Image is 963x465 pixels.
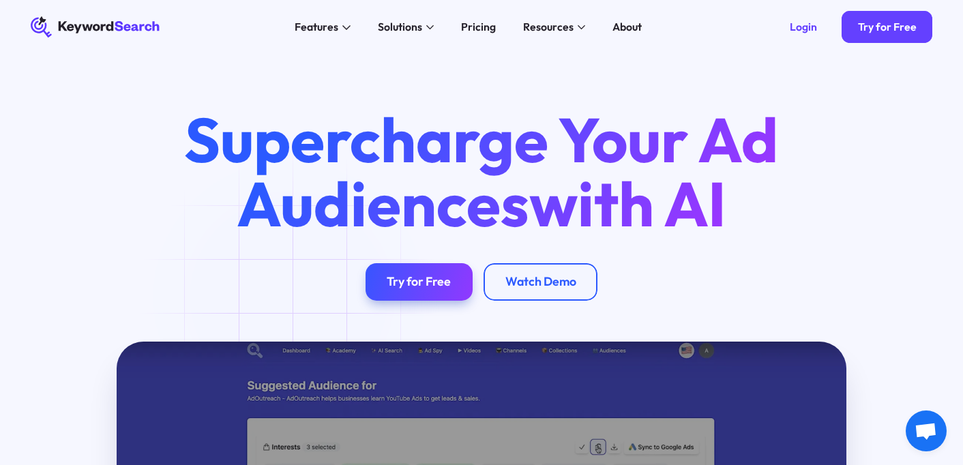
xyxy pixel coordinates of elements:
[158,108,806,236] h1: Supercharge Your Ad Audiences
[858,20,917,34] div: Try for Free
[790,20,817,34] div: Login
[774,11,834,44] a: Login
[461,19,496,35] div: Pricing
[612,19,642,35] div: About
[295,19,338,35] div: Features
[387,274,451,289] div: Try for Free
[523,19,574,35] div: Resources
[906,410,947,451] a: Open chat
[529,164,726,243] span: with AI
[842,11,933,44] a: Try for Free
[378,19,422,35] div: Solutions
[453,16,504,38] a: Pricing
[505,274,576,289] div: Watch Demo
[604,16,650,38] a: About
[366,263,473,301] a: Try for Free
